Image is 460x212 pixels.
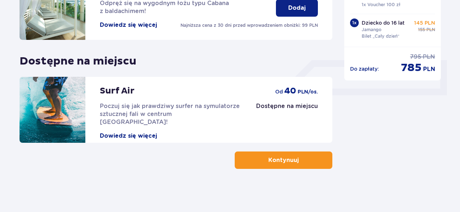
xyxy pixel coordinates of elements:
p: Dziecko do 16 lat [362,19,405,26]
span: Poczuj się jak prawdziwy surfer na symulatorze sztucznej fali w centrum [GEOGRAPHIC_DATA]! [100,103,240,125]
button: Dowiedz się więcej [100,21,157,29]
p: Jamango [362,26,382,33]
p: Kontynuuj [268,156,299,164]
img: attraction [20,77,85,143]
p: PLN [426,26,435,33]
p: Surf Air [100,86,135,96]
p: Bilet „Cały dzień” [362,33,400,40]
button: Kontynuuj [235,151,332,169]
p: Dostępne na miejscu [20,49,136,68]
div: 1 x [350,18,359,27]
p: 785 [401,61,422,75]
p: 40 [284,86,296,96]
p: Dostępne na miejscu [256,102,318,110]
p: 145 PLN [414,19,435,26]
button: Dowiedz się więcej [100,132,157,140]
p: 795 [410,53,421,61]
p: Najniższa cena z 30 dni przed wprowadzeniem obniżki: 99 PLN [180,22,318,29]
p: PLN [423,53,435,61]
p: PLN [423,65,435,73]
p: Dodaj [288,4,306,12]
p: 155 [418,26,425,33]
p: od [275,88,283,95]
p: PLN /os. [298,88,318,96]
p: Do zapłaty : [350,65,379,72]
